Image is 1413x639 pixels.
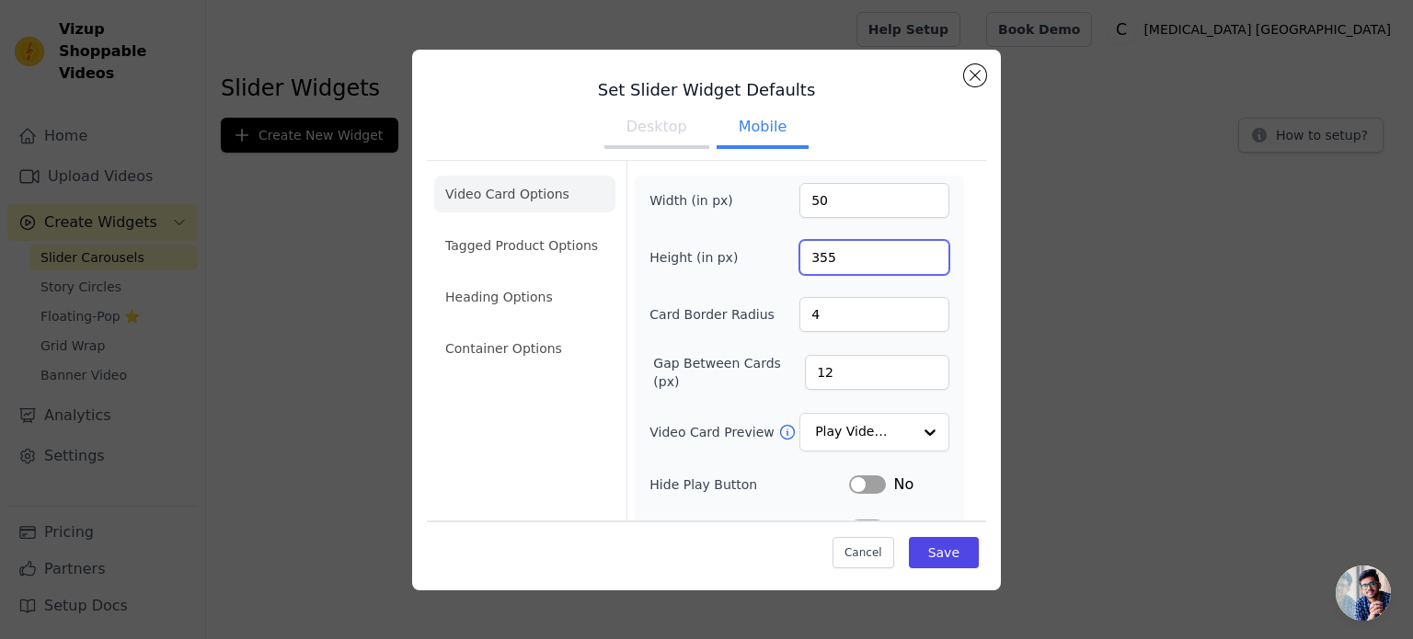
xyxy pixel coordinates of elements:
[833,537,894,568] button: Cancel
[434,227,615,264] li: Tagged Product Options
[604,108,709,149] button: Desktop
[909,537,979,568] button: Save
[893,474,913,496] span: No
[434,176,615,212] li: Video Card Options
[653,354,805,391] label: Gap Between Cards (px)
[893,518,913,540] span: No
[649,519,849,538] label: Hide Arrows
[434,279,615,315] li: Heading Options
[649,191,750,210] label: Width (in px)
[427,79,986,101] h3: Set Slider Widget Defaults
[649,423,777,441] label: Video Card Preview
[1336,565,1391,621] a: Chat abierto
[434,330,615,367] li: Container Options
[964,64,986,86] button: Close modal
[649,248,750,267] label: Height (in px)
[649,475,849,494] label: Hide Play Button
[717,108,809,149] button: Mobile
[649,305,775,324] label: Card Border Radius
